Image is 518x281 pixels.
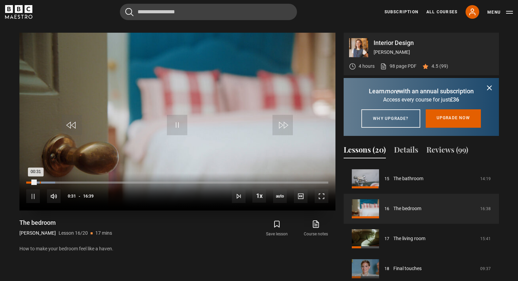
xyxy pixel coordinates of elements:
[294,189,308,203] button: Captions
[393,235,425,242] a: The living room
[232,189,246,203] button: Next Lesson
[19,33,335,210] video-js: Video Player
[384,9,418,15] a: Subscription
[374,49,493,56] p: [PERSON_NAME]
[296,219,335,238] a: Course notes
[19,245,335,252] p: How to make your bedroom feel like a haven.
[315,189,328,203] button: Fullscreen
[19,230,56,237] p: [PERSON_NAME]
[95,230,112,237] p: 17 mins
[47,189,61,203] button: Mute
[5,5,32,19] svg: BBC Maestro
[120,4,297,20] input: Search
[384,88,399,95] i: more
[431,63,448,70] p: 4.5 (99)
[426,144,468,158] button: Reviews (99)
[273,189,287,203] span: auto
[361,109,420,128] a: Why upgrade?
[257,219,296,238] button: Save lesson
[450,96,459,103] span: £36
[394,144,418,158] button: Details
[352,96,491,104] p: Access every course for just
[344,144,386,158] button: Lessons (20)
[83,190,94,202] span: 16:39
[252,189,266,203] button: Playback Rate
[273,189,287,203] div: Current quality: 720p
[352,87,491,96] p: Learn with an annual subscription
[125,8,134,16] button: Submit the search query
[68,190,76,202] span: 0:31
[26,182,328,184] div: Progress Bar
[393,265,422,272] a: Final touches
[393,175,423,182] a: The bathroom
[359,63,375,70] p: 4 hours
[487,9,513,16] button: Toggle navigation
[374,40,493,46] p: Interior Design
[79,194,80,199] span: -
[393,205,421,212] a: The bedroom
[380,63,417,70] a: 98 page PDF
[426,9,457,15] a: All Courses
[426,109,481,128] a: Upgrade now
[19,219,112,227] h1: The bedroom
[26,189,40,203] button: Pause
[59,230,88,237] p: Lesson 16/20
